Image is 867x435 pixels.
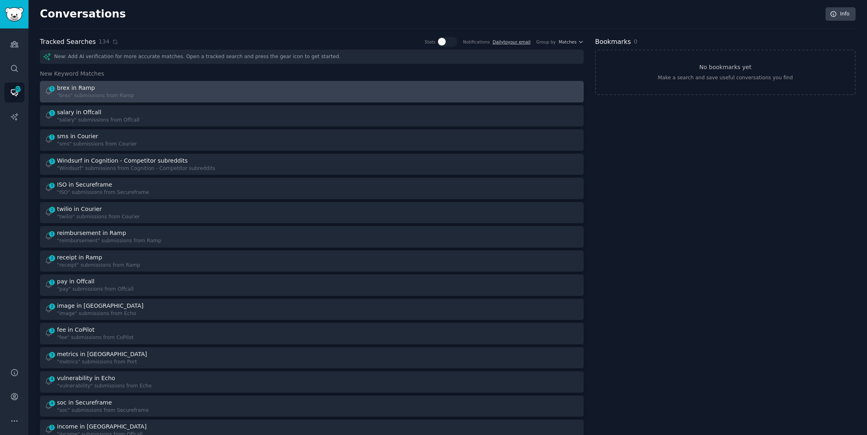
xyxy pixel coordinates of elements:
div: "metrics" submissions from Port [57,359,149,366]
div: reimbursement in Ramp [57,229,126,237]
h3: No bookmarks yet [699,63,751,72]
a: Info [825,7,856,21]
div: "sms" submissions from Courier [57,141,137,148]
a: 2receipt in Ramp"receipt" submissions from Ramp [40,250,584,272]
a: 1pay in Offcall"pay" submissions from Offcall [40,274,584,296]
div: soc in Secureframe [57,398,112,407]
div: Notifications [463,39,490,45]
span: 2 [48,159,56,164]
div: income in [GEOGRAPHIC_DATA] [57,422,147,431]
a: 1ISO in Secureframe"ISO" submissions from Secureframe [40,178,584,199]
div: "ISO" submissions from Secureframe [57,189,149,196]
div: "pay" submissions from Offcall [57,286,134,293]
div: fee in CoPilot [57,326,94,334]
div: Group by [536,39,556,45]
a: 3fee in CoPilot"fee" submissions from CoPilot [40,323,584,344]
div: sms in Courier [57,132,98,141]
h2: Bookmarks [595,37,631,47]
div: metrics in [GEOGRAPHIC_DATA] [57,350,147,359]
a: 1salary in Offcall"salary" submissions from Offcall [40,105,584,127]
h2: Conversations [40,8,126,21]
span: 0 [634,38,637,45]
span: 1 [48,134,56,140]
div: salary in Offcall [57,108,101,117]
span: 327 [14,86,22,92]
span: 1 [48,231,56,237]
div: vulnerability in Echo [57,374,115,383]
span: Matches [559,39,577,45]
div: ISO in Secureframe [57,181,112,189]
span: 3 [48,328,56,333]
span: 2 [48,304,56,309]
span: 1 [48,183,56,188]
a: 327 [4,83,24,102]
span: 4 [48,400,56,406]
span: 2 [48,424,56,430]
span: 1 [48,86,56,91]
div: twilio in Courier [57,205,102,213]
div: "brex" submissions from Ramp [57,92,134,100]
div: receipt in Ramp [57,253,102,262]
div: "twilio" submissions from Courier [57,213,140,221]
div: Windsurf in Cognition - Competitor subreddits [57,157,188,165]
div: "vulnerability" submissions from Echo [57,383,152,390]
a: 4vulnerability in Echo"vulnerability" submissions from Echo [40,371,584,393]
span: 4 [48,376,56,382]
h2: Tracked Searches [40,37,96,47]
span: 2 [48,207,56,213]
span: 134 [99,37,109,46]
a: 4soc in Secureframe"soc" submissions from Secureframe [40,396,584,417]
a: 3metrics in [GEOGRAPHIC_DATA]"metrics" submissions from Port [40,347,584,369]
div: New: Add AI verification for more accurate matches. Open a tracked search and press the gear icon... [40,50,584,64]
span: 1 [48,279,56,285]
a: 1brex in Ramp"brex" submissions from Ramp [40,81,584,102]
a: 2twilio in Courier"twilio" submissions from Courier [40,202,584,224]
a: 2image in [GEOGRAPHIC_DATA]"image" submissions from Echo [40,299,584,320]
a: Dailytoyour email [493,39,530,44]
span: 3 [48,352,56,358]
a: 1reimbursement in Ramp"reimbursement" submissions from Ramp [40,226,584,248]
div: brex in Ramp [57,84,95,92]
button: Matches [559,39,584,45]
span: 2 [48,255,56,261]
span: 1 [48,110,56,116]
a: No bookmarks yetMake a search and save useful conversations you find [595,50,856,95]
div: "receipt" submissions from Ramp [57,262,140,269]
div: image in [GEOGRAPHIC_DATA] [57,302,143,310]
div: "reimbursement" submissions from Ramp [57,237,161,245]
div: Make a search and save useful conversations you find [658,74,793,82]
div: "Windsurf" submissions from Cognition - Competitor subreddits [57,165,215,172]
div: "image" submissions from Echo [57,310,145,318]
a: 1sms in Courier"sms" submissions from Courier [40,129,584,151]
img: GummySearch logo [5,7,24,22]
div: "salary" submissions from Offcall [57,117,140,124]
span: New Keyword Matches [40,70,104,78]
div: "soc" submissions from Secureframe [57,407,149,414]
div: Stats [425,39,436,45]
div: pay in Offcall [57,277,94,286]
a: 2Windsurf in Cognition - Competitor subreddits"Windsurf" submissions from Cognition - Competitor ... [40,154,584,175]
div: "fee" submissions from CoPilot [57,334,134,341]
